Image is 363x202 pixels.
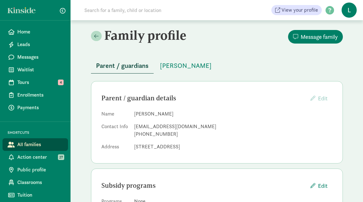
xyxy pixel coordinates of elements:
span: Edit [318,181,327,190]
input: Search for a family, child or location [81,4,257,16]
iframe: Chat Widget [332,172,363,202]
span: L [342,3,357,18]
button: Edit [305,92,332,105]
span: Enrollments [17,91,63,99]
a: Public profile [3,163,68,176]
dt: Address [101,143,129,153]
span: Action center [17,153,63,161]
a: All families [3,138,68,151]
a: Classrooms [3,176,68,189]
a: [PERSON_NAME] [155,62,217,69]
a: Tuition [3,189,68,201]
div: [PHONE_NUMBER] [134,130,332,138]
span: Message family [301,33,338,41]
a: Enrollments [3,89,68,101]
a: Home [3,26,68,38]
span: Leads [17,41,63,48]
span: Tuition [17,191,63,199]
a: Tours 4 [3,76,68,89]
button: Parent / guardians [91,58,154,74]
span: Payments [17,104,63,111]
span: Tours [17,79,63,86]
a: Messages [3,51,68,63]
span: Classrooms [17,179,63,186]
button: [PERSON_NAME] [155,58,217,73]
dt: Contact Info [101,123,129,140]
span: 27 [58,154,64,160]
dd: [STREET_ADDRESS] [134,143,332,151]
span: Home [17,28,63,36]
div: [EMAIL_ADDRESS][DOMAIN_NAME] [134,123,332,130]
div: Subsidy programs [101,181,305,191]
dd: [PERSON_NAME] [134,110,332,118]
a: Leads [3,38,68,51]
a: Parent / guardians [91,62,154,69]
h2: Family profile [91,28,216,43]
span: 4 [58,80,64,85]
span: Edit [318,95,327,102]
a: View your profile [271,5,322,15]
span: Parent / guardians [96,61,149,71]
span: View your profile [281,6,318,14]
dt: Name [101,110,129,120]
a: Waitlist [3,63,68,76]
div: Parent / guardian details [101,93,305,103]
span: Messages [17,53,63,61]
span: [PERSON_NAME] [160,61,212,71]
button: Edit [305,179,332,193]
a: Payments [3,101,68,114]
span: Waitlist [17,66,63,74]
span: Public profile [17,166,63,174]
button: Message family [288,30,343,44]
span: All families [17,141,63,148]
a: Action center 27 [3,151,68,163]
